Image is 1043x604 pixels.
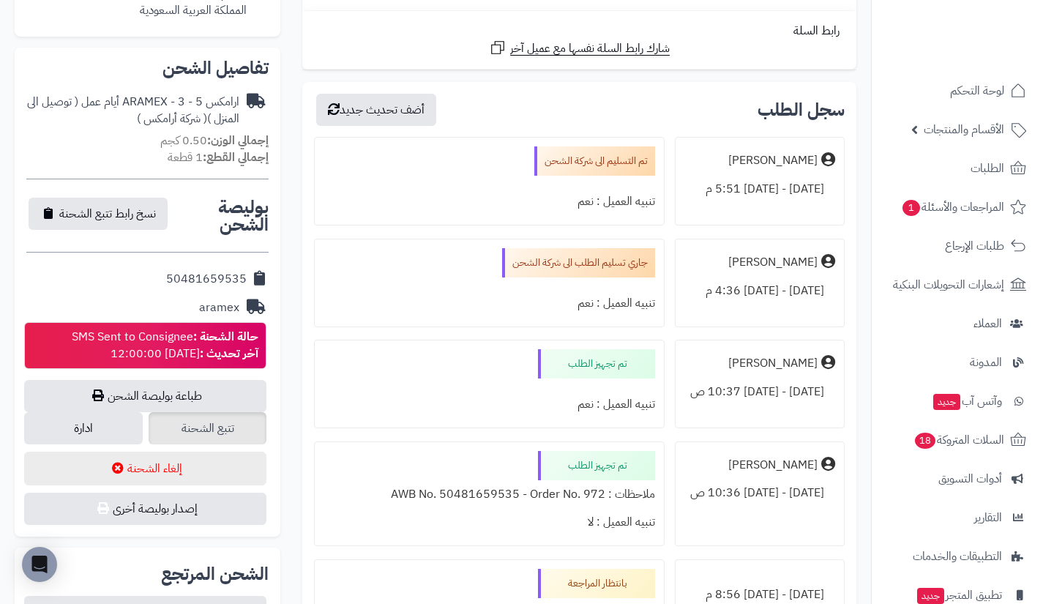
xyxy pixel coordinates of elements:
[932,391,1002,411] span: وآتس آب
[203,149,269,166] strong: إجمالي القطع:
[24,412,143,444] a: ادارة
[893,275,1004,295] span: إشعارات التحويلات البنكية
[684,378,835,406] div: [DATE] - [DATE] 10:37 ص
[914,432,936,450] span: 18
[901,197,1004,217] span: المراجعات والأسئلة
[974,507,1002,528] span: التقارير
[166,271,247,288] div: 50481659535
[684,175,835,204] div: [DATE] - [DATE] 5:51 م
[161,565,269,583] h2: الشحن المرتجع
[913,430,1004,450] span: السلات المتروكة
[149,412,267,444] a: تتبع الشحنة
[324,390,654,419] div: تنبيه العميل : نعم
[538,349,655,379] div: تم تجهيز الطلب
[881,461,1034,496] a: أدوات التسويق
[881,384,1034,419] a: وآتس آبجديد
[207,132,269,149] strong: إجمالي الوزن:
[538,451,655,480] div: تم تجهيز الطلب
[72,329,258,362] div: SMS Sent to Consignee [DATE] 12:00:00
[308,23,851,40] div: رابط السلة
[728,355,818,372] div: [PERSON_NAME]
[534,146,655,176] div: تم التسليم الى شركة الشحن
[324,480,654,509] div: ملاحظات : AWB No. 50481659535 - Order No. 972
[938,469,1002,489] span: أدوات التسويق
[24,452,266,485] button: إلغاء الشحنة
[881,190,1034,225] a: المراجعات والأسئلة1
[881,306,1034,341] a: العملاء
[24,493,266,525] button: إصدار بوليصة أخرى
[728,457,818,474] div: [PERSON_NAME]
[881,500,1034,535] a: التقارير
[22,547,57,582] div: Open Intercom Messenger
[881,228,1034,264] a: طلبات الإرجاع
[881,422,1034,458] a: السلات المتروكة18
[881,267,1034,302] a: إشعارات التحويلات البنكية
[160,132,269,149] small: 0.50 كجم
[950,81,1004,101] span: لوحة التحكم
[684,479,835,507] div: [DATE] - [DATE] 10:36 ص
[59,205,156,223] span: نسخ رابط تتبع الشحنة
[973,313,1002,334] span: العملاء
[970,352,1002,373] span: المدونة
[913,546,1002,567] span: التطبيقات والخدمات
[943,21,1029,52] img: logo-2.png
[924,119,1004,140] span: الأقسام والمنتجات
[902,199,921,217] span: 1
[26,94,239,127] div: ارامكس ARAMEX - 3 - 5 أيام عمل ( توصيل الى المنزل )
[881,539,1034,574] a: التطبيقات والخدمات
[933,394,960,410] span: جديد
[324,508,654,537] div: تنبيه العميل : لا
[971,158,1004,179] span: الطلبات
[728,152,818,169] div: [PERSON_NAME]
[26,59,269,77] h2: تفاصيل الشحن
[168,149,269,166] small: 1 قطعة
[510,40,670,57] span: شارك رابط السلة نفسها مع عميل آخر
[758,101,845,119] h3: سجل الطلب
[684,277,835,305] div: [DATE] - [DATE] 4:36 م
[489,39,670,57] a: شارك رابط السلة نفسها مع عميل آخر
[200,345,258,362] strong: آخر تحديث :
[881,73,1034,108] a: لوحة التحكم
[881,345,1034,380] a: المدونة
[193,328,258,346] strong: حالة الشحنة :
[728,254,818,271] div: [PERSON_NAME]
[324,187,654,216] div: تنبيه العميل : نعم
[199,299,239,316] div: aramex
[324,289,654,318] div: تنبيه العميل : نعم
[316,94,436,126] button: أضف تحديث جديد
[945,236,1004,256] span: طلبات الإرجاع
[29,198,168,230] button: نسخ رابط تتبع الشحنة
[881,151,1034,186] a: الطلبات
[24,380,266,412] a: طباعة بوليصة الشحن
[917,588,944,604] span: جديد
[137,110,207,127] span: ( شركة أرامكس )
[170,198,269,234] h2: بوليصة الشحن
[502,248,655,277] div: جاري تسليم الطلب الى شركة الشحن
[538,569,655,598] div: بانتظار المراجعة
